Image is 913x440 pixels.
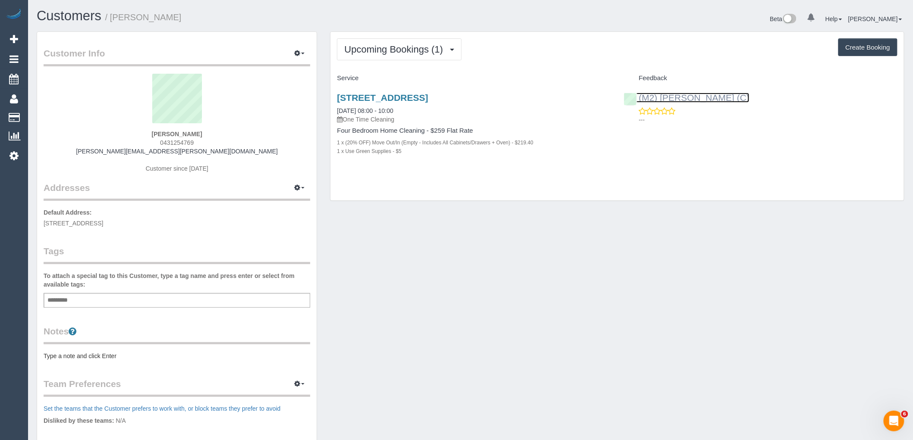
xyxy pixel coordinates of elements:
[825,16,842,22] a: Help
[337,75,611,82] h4: Service
[624,75,897,82] h4: Feedback
[770,16,797,22] a: Beta
[344,44,447,55] span: Upcoming Bookings (1)
[337,140,533,146] small: 1 x (20% OFF) Move Out/In (Empty - Includes All Cabinets/Drawers + Oven) - $219.40
[782,14,797,25] img: New interface
[116,417,126,424] span: N/A
[44,405,280,412] a: Set the teams that the Customer prefers to work with, or block teams they prefer to avoid
[44,352,310,360] pre: Type a note and click Enter
[624,93,750,103] a: (M2) [PERSON_NAME] (C)
[337,127,611,134] h4: Four Bedroom Home Cleaning - $259 Flat Rate
[848,16,902,22] a: [PERSON_NAME]
[884,411,904,431] iframe: Intercom live chat
[76,148,278,155] a: [PERSON_NAME][EMAIL_ADDRESS][PERSON_NAME][DOMAIN_NAME]
[160,139,194,146] span: 0431254769
[44,47,310,66] legend: Customer Info
[337,107,393,114] a: [DATE] 08:00 - 10:00
[44,208,92,217] label: Default Address:
[901,411,908,418] span: 6
[44,325,310,344] legend: Notes
[105,12,182,22] small: / [PERSON_NAME]
[44,220,103,227] span: [STREET_ADDRESS]
[37,8,101,23] a: Customers
[44,271,310,289] label: To attach a special tag to this Customer, type a tag name and press enter or select from availabl...
[151,131,202,137] strong: [PERSON_NAME]
[146,165,208,172] span: Customer since [DATE]
[838,38,897,56] button: Create Booking
[44,416,114,425] label: Disliked by these teams:
[337,38,462,60] button: Upcoming Bookings (1)
[44,245,310,264] legend: Tags
[337,148,401,154] small: 1 x Use Green Supplies - $5
[44,378,310,397] legend: Team Preferences
[639,115,897,124] p: ---
[337,115,611,124] p: One Time Cleaning
[337,93,428,103] a: [STREET_ADDRESS]
[5,9,22,21] img: Automaid Logo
